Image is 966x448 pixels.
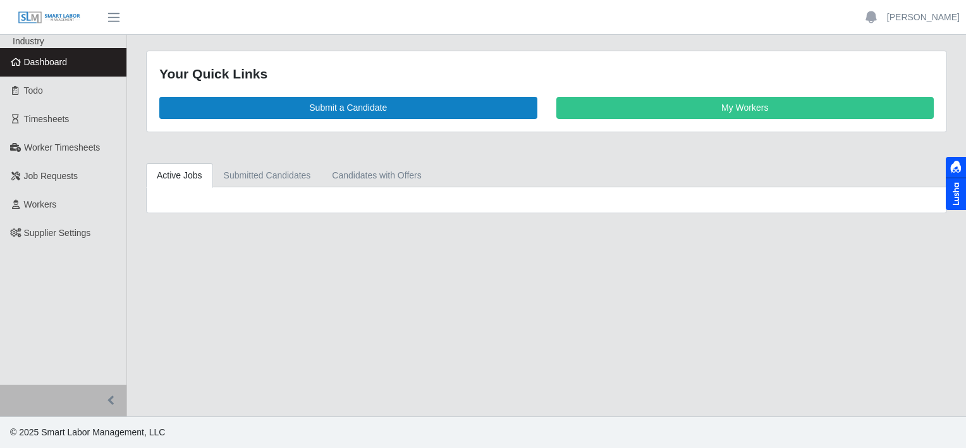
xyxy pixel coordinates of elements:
a: Submitted Candidates [213,163,322,188]
span: Industry [13,36,44,46]
a: Active Jobs [146,163,213,188]
span: Job Requests [24,171,78,181]
span: Todo [24,85,43,96]
span: Workers [24,199,57,209]
a: My Workers [556,97,934,119]
span: Supplier Settings [24,228,91,238]
span: Worker Timesheets [24,142,100,152]
span: Dashboard [24,57,68,67]
span: Timesheets [24,114,70,124]
span: © 2025 Smart Labor Management, LLC [10,427,165,437]
a: [PERSON_NAME] [887,11,960,24]
img: SLM Logo [18,11,81,25]
a: Candidates with Offers [321,163,432,188]
a: Submit a Candidate [159,97,537,119]
div: Your Quick Links [159,64,934,84]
